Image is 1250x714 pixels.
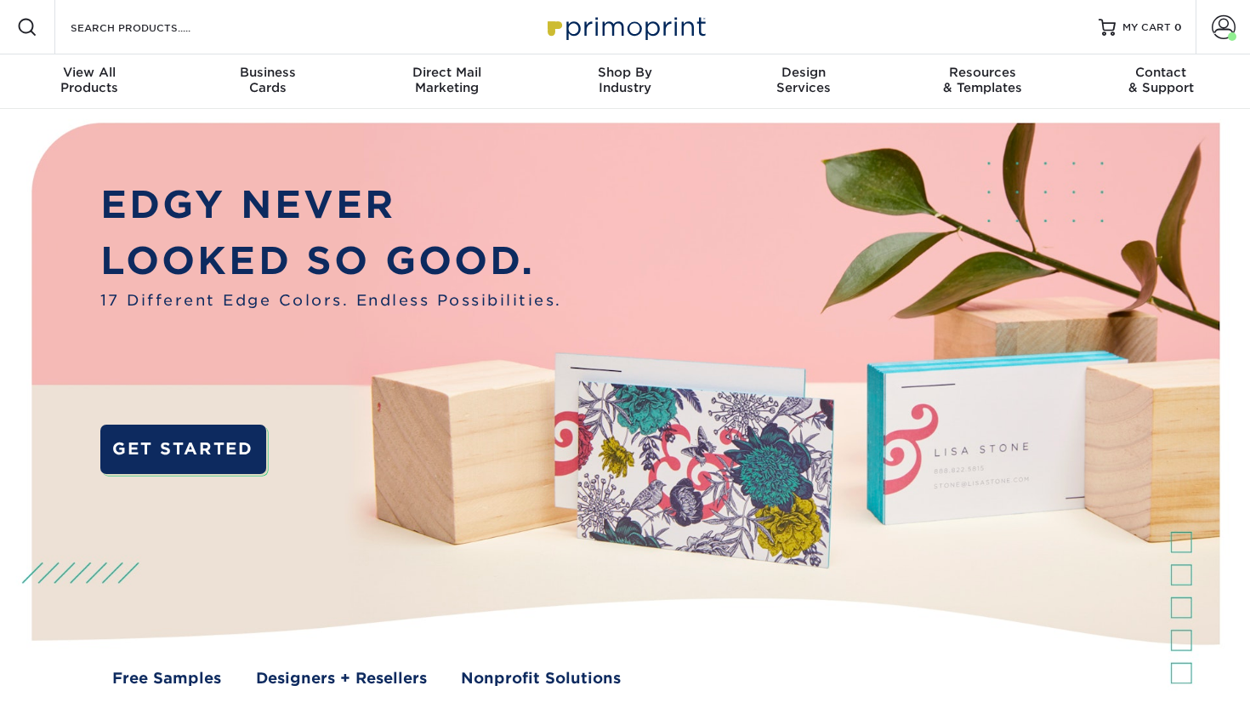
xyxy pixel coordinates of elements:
[357,54,536,109] a: Direct MailMarketing
[536,65,714,80] span: Shop By
[256,667,427,689] a: Designers + Resellers
[1071,65,1250,80] span: Contact
[714,65,893,95] div: Services
[1122,20,1171,35] span: MY CART
[714,65,893,80] span: Design
[461,667,621,689] a: Nonprofit Solutions
[100,177,562,233] p: EDGY NEVER
[357,65,536,80] span: Direct Mail
[179,65,357,95] div: Cards
[179,65,357,80] span: Business
[1071,54,1250,109] a: Contact& Support
[536,54,714,109] a: Shop ByIndustry
[179,54,357,109] a: BusinessCards
[893,65,1071,80] span: Resources
[536,65,714,95] div: Industry
[100,233,562,289] p: LOOKED SO GOOD.
[714,54,893,109] a: DesignServices
[100,289,562,311] span: 17 Different Edge Colors. Endless Possibilities.
[1071,65,1250,95] div: & Support
[893,65,1071,95] div: & Templates
[1174,21,1182,33] span: 0
[357,65,536,95] div: Marketing
[112,667,221,689] a: Free Samples
[540,9,710,45] img: Primoprint
[69,17,235,37] input: SEARCH PRODUCTS.....
[100,425,266,474] a: GET STARTED
[893,54,1071,109] a: Resources& Templates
